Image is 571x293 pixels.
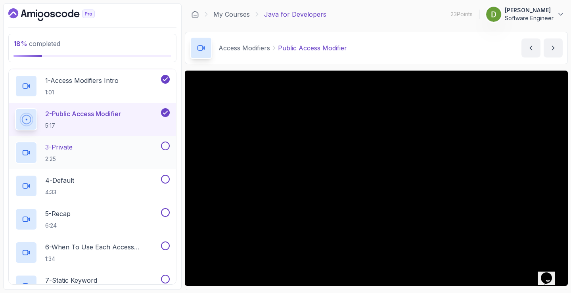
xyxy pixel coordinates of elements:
p: 1:01 [45,88,119,96]
p: 4 - Default [45,176,74,185]
iframe: chat widget [538,261,563,285]
span: 18 % [13,40,27,48]
button: user profile image[PERSON_NAME]Software Engineer [486,6,565,22]
button: 1-Access Modifiers Intro1:01 [15,75,170,97]
p: [PERSON_NAME] [505,6,554,14]
p: 6 - When To Use Each Access Modifier [45,242,159,252]
a: My Courses [213,10,250,19]
p: 3 - Private [45,142,73,152]
button: 5-Recap6:24 [15,208,170,230]
a: Dashboard [8,8,113,21]
span: completed [13,40,60,48]
p: 2:25 [45,155,73,163]
p: 2 - Public Access Modifier [45,109,121,119]
button: next content [544,38,563,57]
p: Software Engineer [505,14,554,22]
p: 23 Points [450,10,473,18]
p: Java for Developers [264,10,326,19]
button: 3-Private2:25 [15,142,170,164]
p: 1 - Access Modifiers Intro [45,76,119,85]
button: 6-When To Use Each Access Modifier1:34 [15,241,170,264]
img: user profile image [486,7,501,22]
button: previous content [521,38,540,57]
button: 4-Default4:33 [15,175,170,197]
p: Access Modifiers [218,43,270,53]
p: 5:17 [45,122,121,130]
p: 7 - Static Keyword [45,276,97,285]
p: 4:33 [45,188,74,196]
a: Dashboard [191,10,199,18]
iframe: 2 - Public Access Modifier [185,71,568,286]
button: 2-Public Access Modifier5:17 [15,108,170,130]
p: 6:24 [45,222,71,230]
p: 5 - Recap [45,209,71,218]
p: Public Access Modifier [278,43,347,53]
p: 1:34 [45,255,159,263]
